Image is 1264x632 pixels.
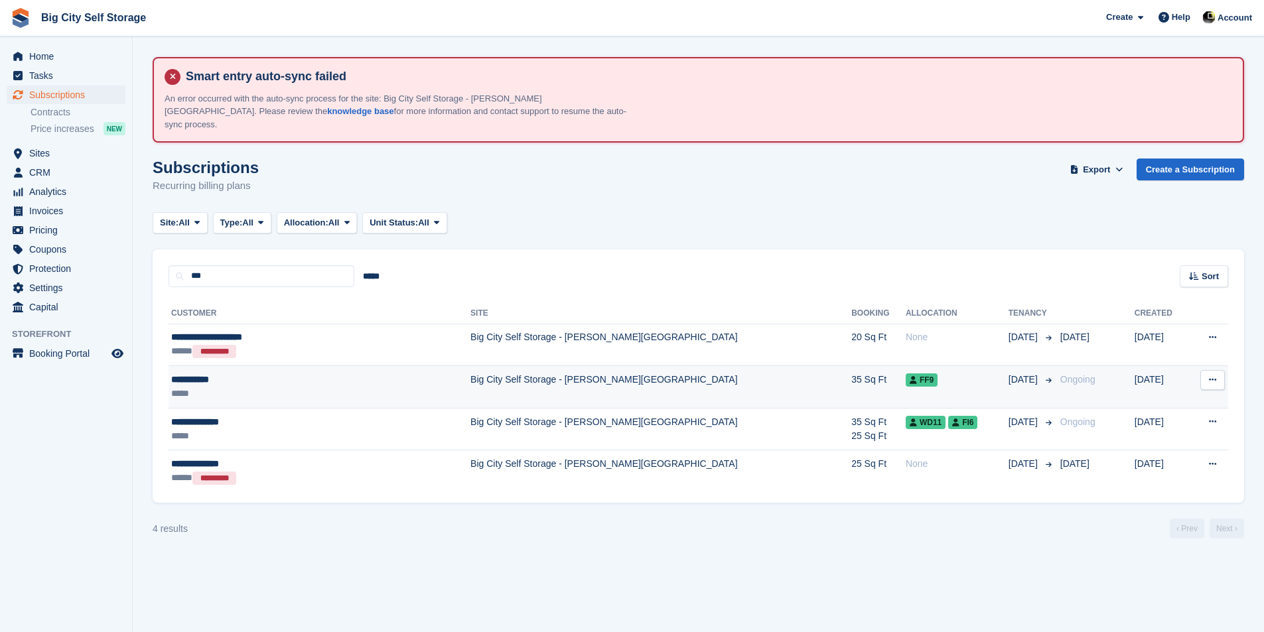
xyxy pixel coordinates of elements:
[29,144,109,162] span: Sites
[851,303,906,324] th: Booking
[31,106,125,119] a: Contracts
[153,158,259,176] h1: Subscriptions
[7,221,125,239] a: menu
[1202,270,1219,283] span: Sort
[12,328,132,341] span: Storefront
[1009,457,1040,471] span: [DATE]
[169,303,470,324] th: Customer
[1060,416,1095,427] span: Ongoing
[470,450,851,492] td: Big City Self Storage - [PERSON_NAME][GEOGRAPHIC_DATA]
[213,212,271,234] button: Type: All
[362,212,447,234] button: Unit Status: All
[1009,415,1040,429] span: [DATE]
[418,216,429,229] span: All
[7,298,125,316] a: menu
[948,416,977,429] span: FI6
[1068,158,1126,180] button: Export
[851,366,906,409] td: 35 Sq Ft
[104,122,125,135] div: NEW
[7,259,125,278] a: menu
[284,216,328,229] span: Allocation:
[7,163,125,182] a: menu
[327,106,393,116] a: knowledge base
[1060,374,1095,385] span: Ongoing
[11,8,31,28] img: stora-icon-8386f47178a22dfd0bd8f6a31ec36ba5ce8667c1dd55bd0f319d3a0aa187defe.svg
[470,366,851,409] td: Big City Self Storage - [PERSON_NAME][GEOGRAPHIC_DATA]
[328,216,340,229] span: All
[7,240,125,259] a: menu
[109,346,125,361] a: Preview store
[1135,408,1188,450] td: [DATE]
[242,216,253,229] span: All
[1202,11,1216,24] img: Patrick Nevin
[1167,519,1247,538] nav: Page
[29,221,109,239] span: Pricing
[153,212,208,234] button: Site: All
[1172,11,1190,24] span: Help
[29,86,109,104] span: Subscriptions
[7,144,125,162] a: menu
[470,324,851,366] td: Big City Self Storage - [PERSON_NAME][GEOGRAPHIC_DATA]
[1135,366,1188,409] td: [DATE]
[31,121,125,136] a: Price increases NEW
[153,522,188,536] div: 4 results
[906,330,1009,344] div: None
[7,279,125,297] a: menu
[29,202,109,220] span: Invoices
[1106,11,1133,24] span: Create
[906,416,946,429] span: WD11
[153,178,259,194] p: Recurring billing plans
[29,240,109,259] span: Coupons
[29,344,109,363] span: Booking Portal
[7,47,125,66] a: menu
[470,303,851,324] th: Site
[851,450,906,492] td: 25 Sq Ft
[906,373,938,387] span: FF9
[31,123,94,135] span: Price increases
[29,47,109,66] span: Home
[29,259,109,278] span: Protection
[29,163,109,182] span: CRM
[160,216,178,229] span: Site:
[178,216,190,229] span: All
[29,298,109,316] span: Capital
[1009,373,1040,387] span: [DATE]
[1009,303,1055,324] th: Tenancy
[180,69,1232,84] h4: Smart entry auto-sync failed
[7,66,125,85] a: menu
[1083,163,1110,176] span: Export
[470,408,851,450] td: Big City Self Storage - [PERSON_NAME][GEOGRAPHIC_DATA]
[1170,519,1204,538] a: Previous
[1060,458,1089,469] span: [DATE]
[906,303,1009,324] th: Allocation
[7,344,125,363] a: menu
[29,182,109,201] span: Analytics
[36,7,151,29] a: Big City Self Storage
[7,182,125,201] a: menu
[1135,324,1188,366] td: [DATE]
[7,202,125,220] a: menu
[851,324,906,366] td: 20 Sq Ft
[1009,330,1040,344] span: [DATE]
[851,408,906,450] td: 35 Sq Ft 25 Sq Ft
[220,216,243,229] span: Type:
[370,216,418,229] span: Unit Status:
[1137,158,1244,180] a: Create a Subscription
[7,86,125,104] a: menu
[277,212,358,234] button: Allocation: All
[1210,519,1244,538] a: Next
[29,66,109,85] span: Tasks
[29,279,109,297] span: Settings
[1135,303,1188,324] th: Created
[1218,11,1252,25] span: Account
[906,457,1009,471] div: None
[1060,332,1089,342] span: [DATE]
[1135,450,1188,492] td: [DATE]
[165,92,629,131] p: An error occurred with the auto-sync process for the site: Big City Self Storage - [PERSON_NAME][...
